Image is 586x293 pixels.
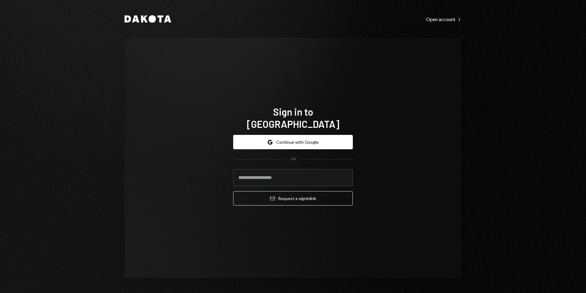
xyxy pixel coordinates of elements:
div: OR [291,157,296,162]
a: Open account [426,16,461,22]
button: Request a signinlink [233,191,353,206]
button: Continue with Google [233,135,353,149]
h1: Sign in to [GEOGRAPHIC_DATA] [233,106,353,130]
